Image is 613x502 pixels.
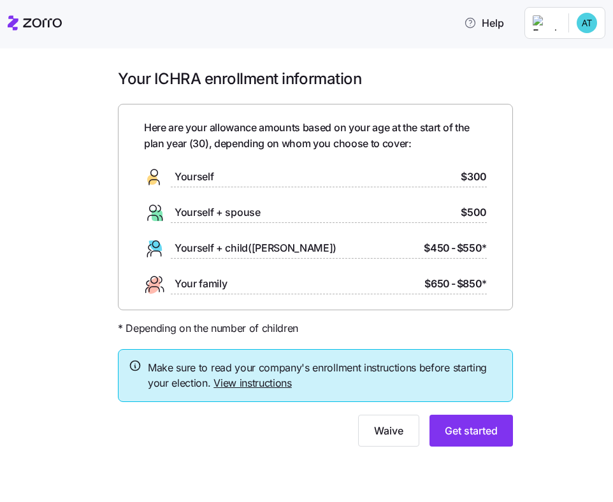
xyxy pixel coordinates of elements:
span: Help [464,15,504,31]
span: $450 [424,240,450,256]
span: - [451,240,456,256]
span: $500 [461,204,487,220]
button: Help [454,10,514,36]
span: Your family [175,276,227,292]
span: * Depending on the number of children [118,320,298,336]
a: View instructions [213,376,292,389]
img: Employer logo [533,15,558,31]
span: $550 [457,240,487,256]
h1: Your ICHRA enrollment information [118,69,513,89]
span: $300 [461,169,487,185]
img: 119da9b09e10e96eb69a6652d8b44c65 [577,13,597,33]
span: Yourself + spouse [175,204,261,220]
button: Get started [429,415,513,447]
span: Make sure to read your company's enrollment instructions before starting your election. [148,360,502,392]
span: Get started [445,423,498,438]
span: Yourself + child([PERSON_NAME]) [175,240,336,256]
span: $650 [424,276,450,292]
button: Waive [358,415,419,447]
span: Yourself [175,169,213,185]
span: Here are your allowance amounts based on your age at the start of the plan year ( 30 ), depending... [144,120,487,152]
span: $850 [457,276,487,292]
span: - [451,276,456,292]
span: Waive [374,423,403,438]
